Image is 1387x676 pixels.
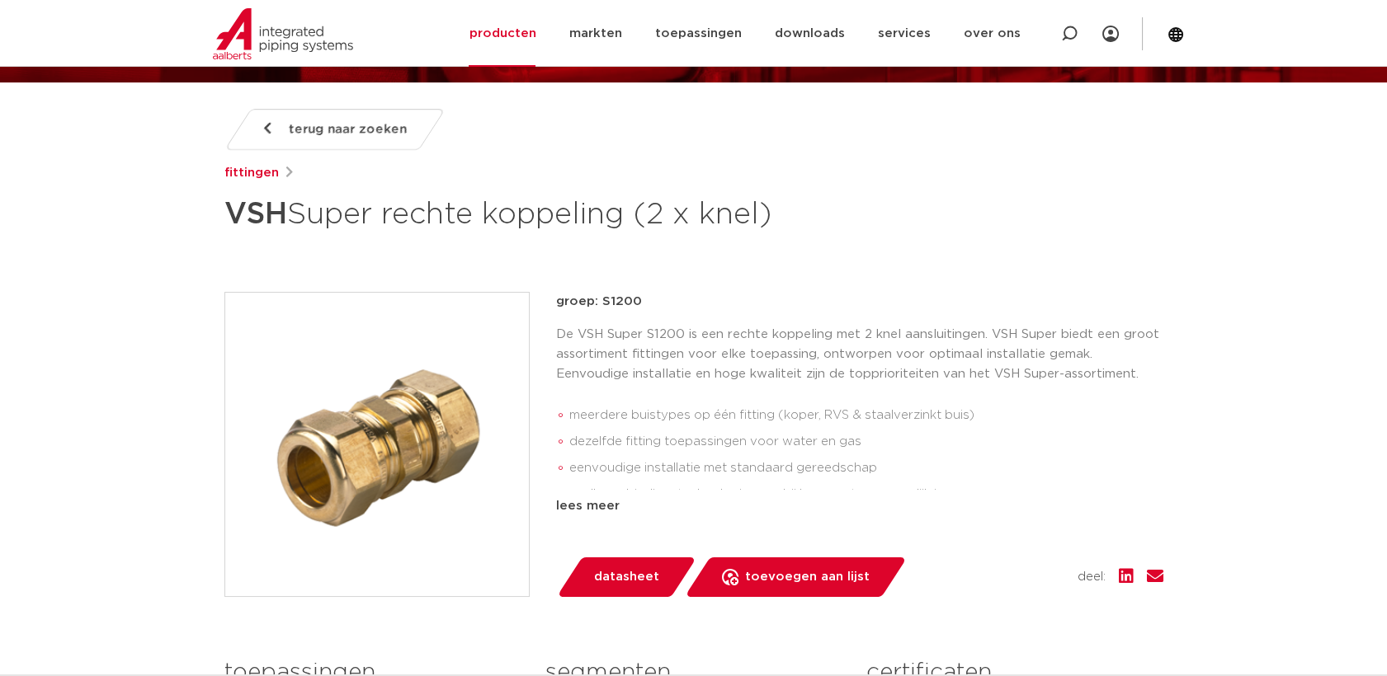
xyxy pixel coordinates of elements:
p: groep: S1200 [556,292,1163,312]
li: dezelfde fitting toepassingen voor water en gas [569,429,1163,455]
strong: VSH [224,200,287,229]
li: snelle verbindingstechnologie waarbij her-montage mogelijk is [569,481,1163,508]
div: lees meer [556,496,1163,516]
p: De VSH Super S1200 is een rechte koppeling met 2 knel aansluitingen. VSH Super biedt een groot as... [556,325,1163,384]
a: fittingen [224,163,279,183]
a: datasheet [556,557,696,597]
li: meerdere buistypes op één fitting (koper, RVS & staalverzinkt buis) [569,402,1163,429]
span: deel: [1078,567,1106,587]
span: terug naar zoeken [289,116,407,143]
img: Product Image for VSH Super rechte koppeling (2 x knel) [225,293,529,596]
a: terug naar zoeken [224,109,445,150]
span: datasheet [594,564,659,590]
li: eenvoudige installatie met standaard gereedschap [569,455,1163,481]
h1: Super rechte koppeling (2 x knel) [224,190,844,239]
span: toevoegen aan lijst [745,564,870,590]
